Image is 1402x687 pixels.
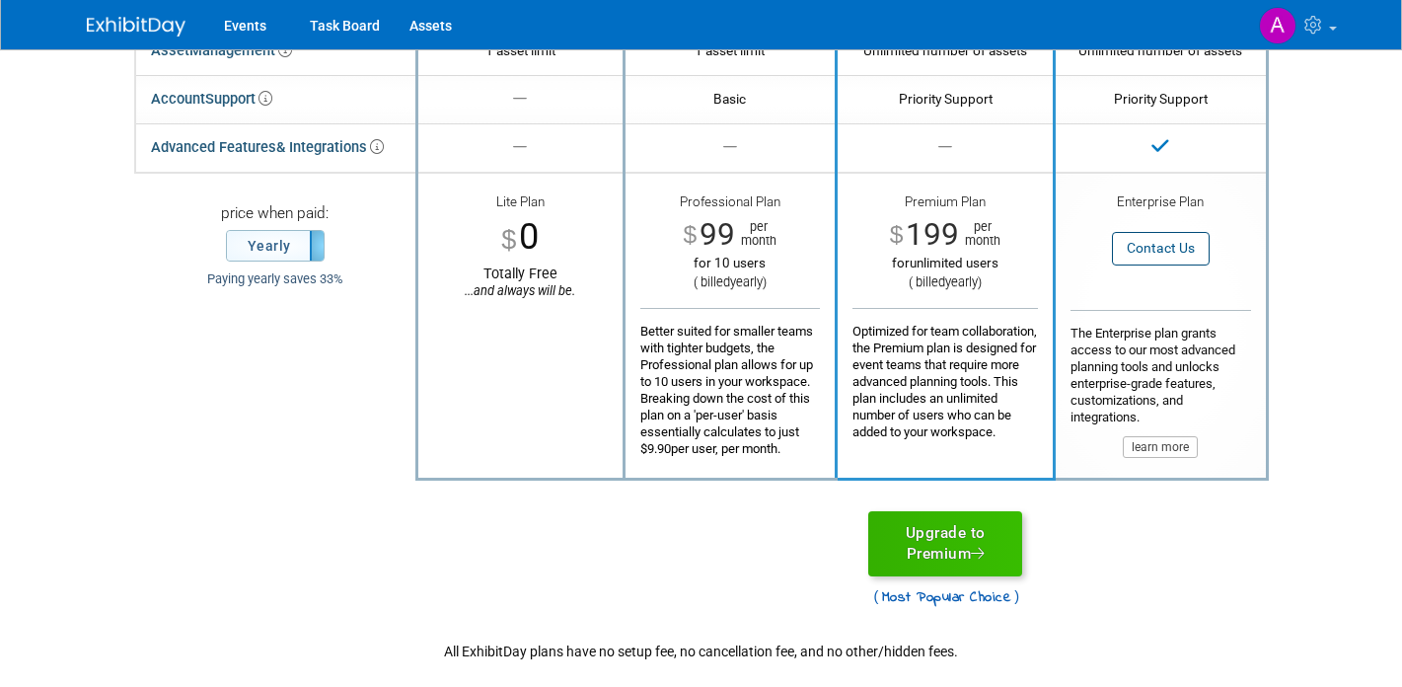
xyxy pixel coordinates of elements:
span: 9.90 [647,441,671,456]
img: Ashton Rugh [1259,7,1296,44]
span: yearly [945,274,978,289]
div: Professional Plan [640,193,820,216]
button: Contact Us [1112,232,1210,265]
div: 1 asset limit [640,41,820,59]
div: Asset [151,37,292,65]
div: Enterprise Plan [1070,193,1250,213]
div: Priority Support [1070,90,1250,108]
span: Support [205,90,272,108]
span: for [892,256,910,270]
div: ( billed ) [640,274,820,291]
div: Totally Free [433,265,608,299]
div: Lite Plan [433,193,608,213]
div: Advanced Features [151,133,384,162]
span: & Integrations [276,138,384,156]
div: Basic [640,90,820,108]
span: yearly [730,274,763,289]
span: $ [684,223,698,248]
span: per month [959,220,1000,248]
div: ( billed ) [852,274,1038,291]
span: 99 [700,216,735,253]
span: ( [873,588,878,604]
span: $ [890,223,904,248]
div: All ExhibitDay plans have no setup fee, no cancellation fee, and no other/hidden fees. [134,637,1269,661]
div: Optimized for team collaboration, the Premium plan is designed for event teams that require more ... [852,308,1038,440]
span: ) [1014,588,1019,604]
div: Paying yearly saves 33% [150,271,401,288]
div: unlimited users [852,255,1038,271]
div: Priority Support [852,90,1038,108]
div: The Enterprise plan grants access to our most advanced planning tools and unlocks enterprise-grad... [1070,310,1250,458]
div: 1 asset limit [433,41,608,59]
button: learn more [1123,436,1198,458]
div: Better suited for smaller teams with tighter budgets, the Professional plan allows for up to 10 u... [640,308,820,457]
span: per month [735,220,776,248]
div: Unlimited number of assets [852,41,1038,59]
span: 0 [519,215,539,258]
span: 199 [906,216,959,253]
div: ...and always will be. [433,283,608,299]
div: Unlimited number of assets [1070,41,1250,59]
span: Most Popular Choice [870,587,1019,607]
a: Upgrade toPremium [868,511,1022,576]
span: Management [189,41,292,59]
div: for 10 users [640,255,820,271]
div: price when paid: [150,203,401,230]
label: Yearly [227,231,324,261]
div: Premium Plan [852,193,1038,216]
img: ExhibitDay [87,17,185,37]
div: Account [151,85,272,114]
span: $ [501,226,516,253]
